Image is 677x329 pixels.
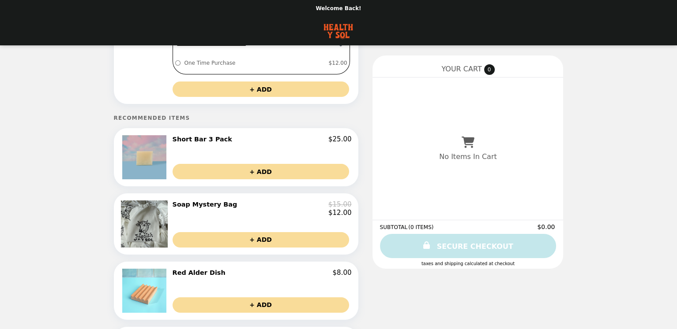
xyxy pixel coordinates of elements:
[537,223,556,230] span: $0.00
[328,135,352,143] p: $25.00
[173,135,236,143] h2: Short Bar 3 Pack
[173,297,349,313] button: + ADD
[380,224,408,230] span: SUBTOTAL
[328,200,352,208] p: $15.00
[316,5,361,11] p: Welcome Back!
[439,152,496,161] p: No Items In Cart
[441,65,481,73] span: YOUR CART
[332,269,351,277] p: $8.00
[122,269,169,313] img: Red Alder Dish
[322,22,355,40] img: Brand Logo
[484,64,495,75] span: 0
[173,200,241,208] h2: Soap Mystery Bag
[408,224,433,230] span: ( 0 ITEMS )
[173,269,229,277] h2: Red Alder Dish
[182,58,326,68] label: One Time Purchase
[121,200,170,247] img: Soap Mystery Bag
[122,135,169,179] img: Short Bar 3 Pack
[327,58,350,68] label: $12.00
[173,81,349,97] button: + ADD
[328,209,352,217] p: $12.00
[173,164,349,179] button: + ADD
[114,115,359,121] h5: Recommended Items
[380,261,556,266] div: Taxes and Shipping calculated at checkout
[173,232,349,248] button: + ADD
